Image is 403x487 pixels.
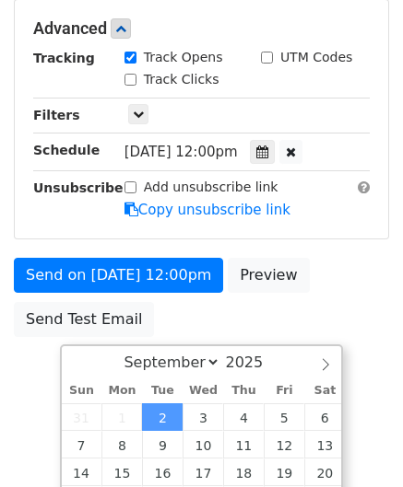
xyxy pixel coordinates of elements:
span: September 13, 2025 [304,431,345,458]
span: Tue [142,385,183,397]
span: September 2, 2025 [142,403,183,431]
span: September 18, 2025 [223,458,264,486]
span: August 31, 2025 [62,403,102,431]
span: [DATE] 12:00pm [124,144,238,160]
span: September 5, 2025 [264,403,304,431]
span: Mon [101,385,142,397]
span: September 6, 2025 [304,403,345,431]
strong: Tracking [33,51,95,65]
span: September 7, 2025 [62,431,102,458]
span: Sun [62,385,102,397]
span: Thu [223,385,264,397]
span: September 19, 2025 [264,458,304,486]
strong: Filters [33,108,80,122]
label: UTM Codes [280,48,352,67]
span: September 11, 2025 [223,431,264,458]
input: Year [220,354,287,371]
span: September 1, 2025 [101,403,142,431]
span: September 9, 2025 [142,431,183,458]
a: Preview [228,258,309,293]
span: Wed [183,385,223,397]
label: Add unsubscribe link [144,178,279,197]
h5: Advanced [33,18,370,39]
span: Fri [264,385,304,397]
span: September 10, 2025 [183,431,223,458]
span: September 8, 2025 [101,431,142,458]
a: Send Test Email [14,302,154,337]
span: September 20, 2025 [304,458,345,486]
a: Send on [DATE] 12:00pm [14,258,223,293]
span: September 15, 2025 [101,458,142,486]
span: Sat [304,385,345,397]
span: September 3, 2025 [183,403,223,431]
label: Track Clicks [144,70,219,89]
span: September 4, 2025 [223,403,264,431]
label: Track Opens [144,48,223,67]
a: Copy unsubscribe link [124,202,290,218]
span: September 12, 2025 [264,431,304,458]
span: September 17, 2025 [183,458,223,486]
strong: Schedule [33,143,100,157]
span: September 16, 2025 [142,458,183,486]
strong: Unsubscribe [33,180,124,195]
span: September 14, 2025 [62,458,102,486]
